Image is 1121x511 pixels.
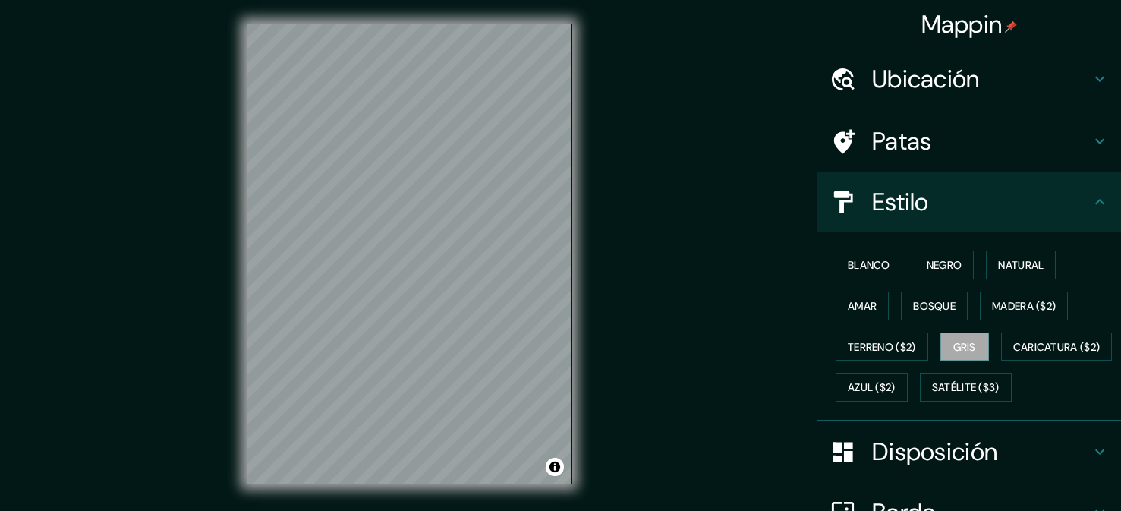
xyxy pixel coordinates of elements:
[817,421,1121,482] div: Disposición
[980,292,1068,320] button: Madera ($2)
[1013,340,1101,354] font: Caricatura ($2)
[817,111,1121,172] div: Patas
[848,299,877,313] font: Amar
[836,333,928,361] button: Terreno ($2)
[872,63,980,95] font: Ubicación
[920,373,1012,402] button: Satélite ($3)
[913,299,956,313] font: Bosque
[836,292,889,320] button: Amar
[932,381,1000,395] font: Satélite ($3)
[817,172,1121,232] div: Estilo
[1001,333,1113,361] button: Caricatura ($2)
[848,381,896,395] font: Azul ($2)
[836,373,908,402] button: Azul ($2)
[986,452,1104,494] iframe: Lanzador de widgets de ayuda
[998,258,1044,272] font: Natural
[940,333,989,361] button: Gris
[953,340,976,354] font: Gris
[901,292,968,320] button: Bosque
[1005,21,1017,33] img: pin-icon.png
[836,251,902,279] button: Blanco
[872,186,929,218] font: Estilo
[546,458,564,476] button: Activar o desactivar atribución
[986,251,1056,279] button: Natural
[872,125,932,157] font: Patas
[872,436,997,468] font: Disposición
[848,340,916,354] font: Terreno ($2)
[927,258,962,272] font: Negro
[915,251,975,279] button: Negro
[921,8,1003,40] font: Mappin
[992,299,1056,313] font: Madera ($2)
[247,24,572,484] canvas: Mapa
[848,258,890,272] font: Blanco
[817,49,1121,109] div: Ubicación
